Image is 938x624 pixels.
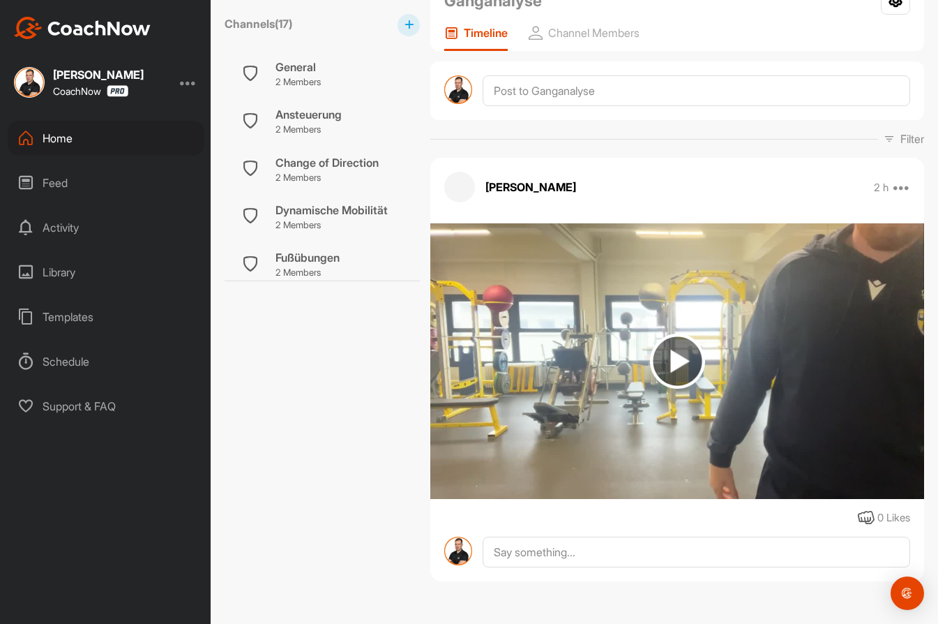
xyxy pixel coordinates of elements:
div: Schedule [8,344,204,379]
img: avatar [444,537,472,565]
p: 2 Members [275,123,342,137]
div: CoachNow [53,85,128,97]
div: Fußübungen [275,249,340,266]
p: 2 Members [275,266,340,280]
div: Open Intercom Messenger [891,577,924,610]
p: 2 h [874,181,888,195]
img: CoachNow [14,17,151,39]
p: Channel Members [548,26,640,40]
img: CoachNow Pro [107,85,128,97]
img: play [650,334,705,389]
img: media [430,223,924,499]
p: 2 Members [275,218,388,232]
label: Channels ( 17 ) [225,15,292,32]
div: Ansteuerung [275,106,342,123]
div: Change of Direction [275,154,379,171]
div: Dynamische Mobilität [275,202,388,218]
p: Filter [900,131,924,147]
p: [PERSON_NAME] [485,179,576,195]
div: Library [8,255,204,290]
div: Support & FAQ [8,389,204,424]
div: 0 Likes [877,510,910,526]
img: square_38f7acb14888d2e6b63db064192df83b.jpg [14,67,45,98]
p: Timeline [464,26,508,40]
div: General [275,59,321,75]
div: [PERSON_NAME] [53,69,144,80]
p: 2 Members [275,75,321,89]
div: Home [8,121,204,156]
div: Templates [8,299,204,334]
img: avatar [444,75,472,103]
div: Feed [8,165,204,200]
div: Activity [8,210,204,245]
p: 2 Members [275,171,379,185]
